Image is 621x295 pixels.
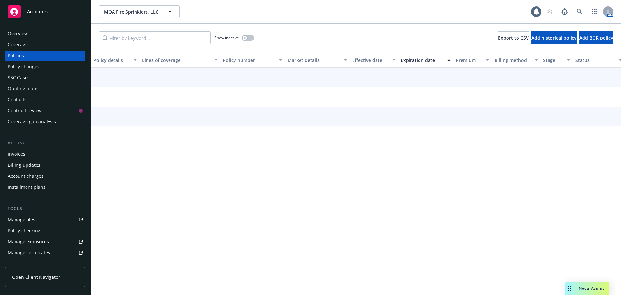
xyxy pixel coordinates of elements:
[8,40,28,50] div: Coverage
[99,31,211,44] input: Filter by keyword...
[498,31,529,44] button: Export to CSV
[5,106,85,116] a: Contract review
[531,35,577,41] span: Add historical policy
[8,182,46,192] div: Installment plans
[91,52,139,68] button: Policy details
[5,236,85,247] a: Manage exposures
[5,225,85,236] a: Policy checking
[8,95,27,105] div: Contacts
[579,286,604,291] span: Nova Assist
[93,57,130,63] div: Policy details
[8,28,28,39] div: Overview
[12,274,60,280] span: Open Client Navigator
[5,51,85,61] a: Policies
[285,52,350,68] button: Market details
[5,160,85,170] a: Billing updates
[543,5,556,18] a: Start snowing
[8,171,44,181] div: Account charges
[220,52,285,68] button: Policy number
[8,106,42,116] div: Contract review
[5,117,85,127] a: Coverage gap analysis
[8,225,40,236] div: Policy checking
[8,84,38,94] div: Quoting plans
[288,57,340,63] div: Market details
[5,62,85,72] a: Policy changes
[398,52,453,68] button: Expiration date
[401,57,443,63] div: Expiration date
[142,57,211,63] div: Lines of coverage
[8,160,40,170] div: Billing updates
[8,214,35,225] div: Manage files
[8,117,56,127] div: Coverage gap analysis
[5,205,85,212] div: Tools
[540,52,573,68] button: Stage
[588,5,601,18] a: Switch app
[8,73,30,83] div: SSC Cases
[8,62,39,72] div: Policy changes
[8,149,25,159] div: Invoices
[543,57,563,63] div: Stage
[579,31,613,44] button: Add BOR policy
[5,3,85,21] a: Accounts
[8,258,40,269] div: Manage claims
[5,84,85,94] a: Quoting plans
[453,52,492,68] button: Premium
[350,52,398,68] button: Effective date
[495,57,531,63] div: Billing method
[558,5,571,18] a: Report a Bug
[579,35,613,41] span: Add BOR policy
[5,149,85,159] a: Invoices
[5,73,85,83] a: SSC Cases
[8,51,24,61] div: Policies
[498,35,529,41] span: Export to CSV
[573,5,586,18] a: Search
[5,40,85,50] a: Coverage
[99,5,180,18] button: MOA Fire Sprinklers, LLC
[492,52,540,68] button: Billing method
[8,236,49,247] div: Manage exposures
[565,282,573,295] div: Drag to move
[5,95,85,105] a: Contacts
[5,171,85,181] a: Account charges
[5,247,85,258] a: Manage certificates
[456,57,482,63] div: Premium
[565,282,609,295] button: Nova Assist
[5,214,85,225] a: Manage files
[27,9,48,14] span: Accounts
[223,57,275,63] div: Policy number
[5,28,85,39] a: Overview
[214,35,239,40] span: Show inactive
[104,8,160,15] span: MOA Fire Sprinklers, LLC
[139,52,220,68] button: Lines of coverage
[8,247,50,258] div: Manage certificates
[5,182,85,192] a: Installment plans
[575,57,615,63] div: Status
[5,140,85,146] div: Billing
[5,258,85,269] a: Manage claims
[352,57,388,63] div: Effective date
[531,31,577,44] button: Add historical policy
